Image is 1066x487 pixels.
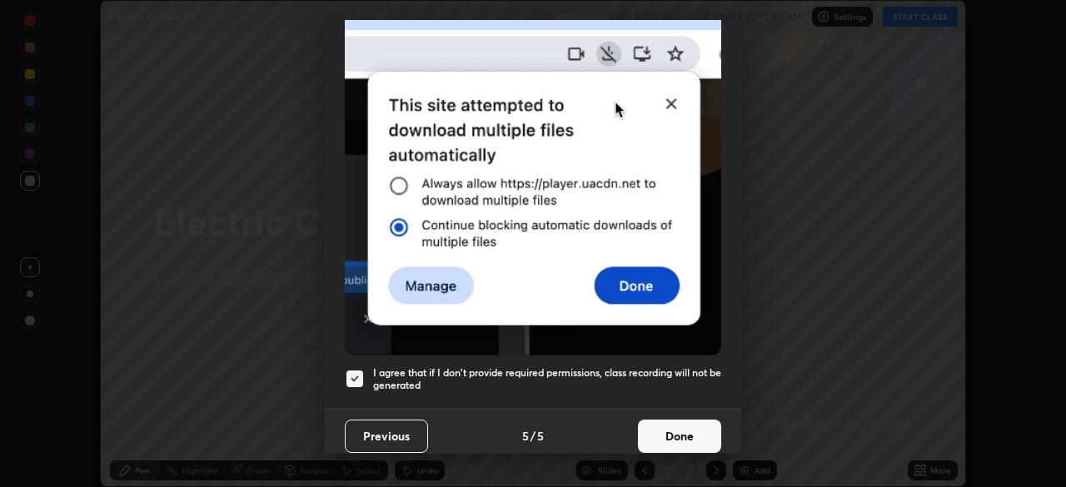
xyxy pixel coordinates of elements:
button: Done [638,420,721,453]
h4: / [531,427,535,445]
h5: I agree that if I don't provide required permissions, class recording will not be generated [373,366,721,392]
h4: 5 [537,427,544,445]
button: Previous [345,420,428,453]
h4: 5 [522,427,529,445]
